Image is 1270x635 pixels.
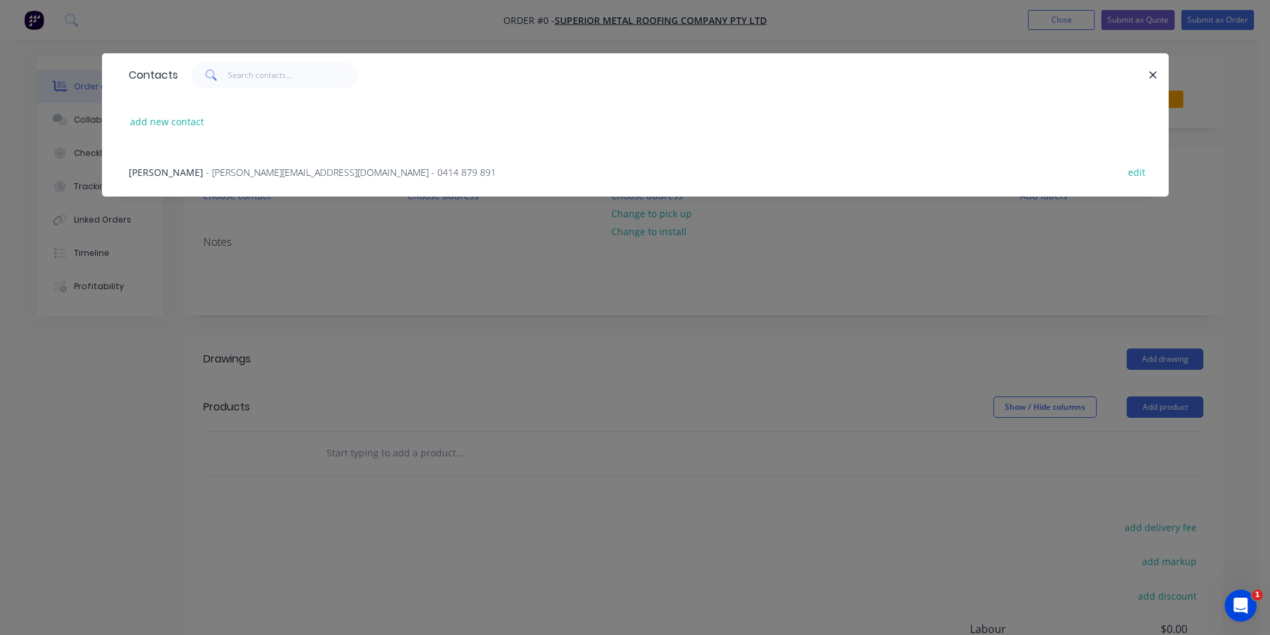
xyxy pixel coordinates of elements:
input: Search contacts... [228,62,358,89]
button: edit [1121,163,1153,181]
span: - [PERSON_NAME][EMAIL_ADDRESS][DOMAIN_NAME] - 0414 879 891 [206,166,496,179]
div: Contacts [122,54,178,97]
iframe: Intercom live chat [1225,590,1257,622]
span: 1 [1252,590,1263,600]
button: add new contact [123,113,211,131]
span: [PERSON_NAME] [129,166,203,179]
